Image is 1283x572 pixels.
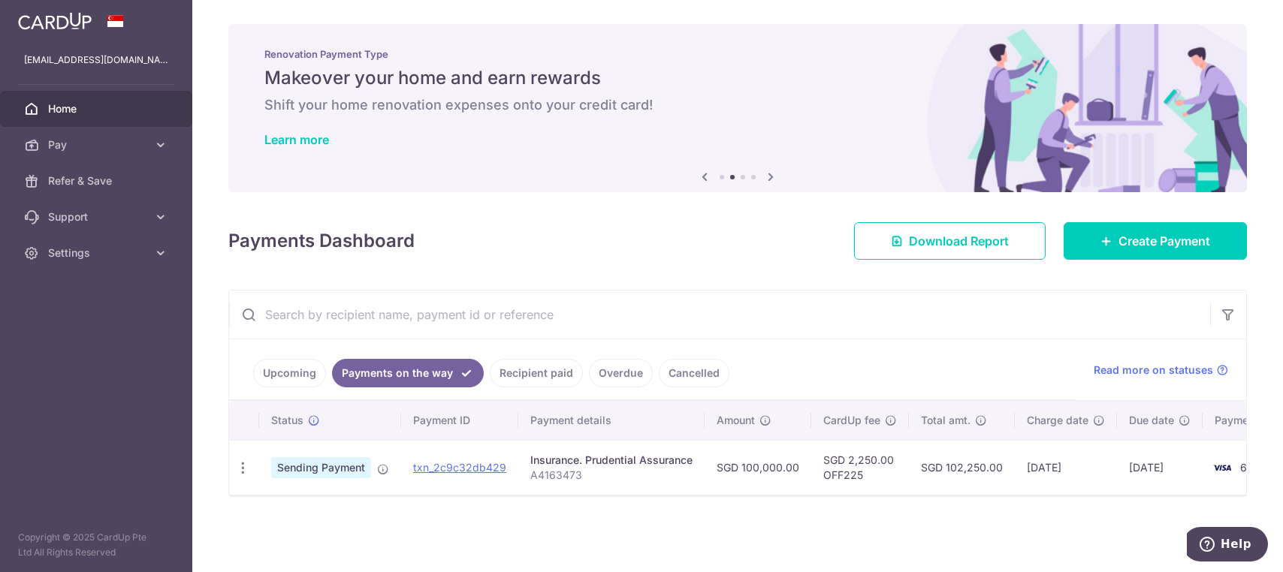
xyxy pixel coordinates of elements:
h6: Shift your home renovation expenses onto your credit card! [264,96,1211,114]
td: SGD 102,250.00 [909,440,1015,495]
div: Insurance. Prudential Assurance [530,453,693,468]
a: Learn more [264,132,329,147]
span: Due date [1129,413,1174,428]
td: [DATE] [1117,440,1203,495]
p: A4163473 [530,468,693,483]
iframe: Opens a widget where you can find more information [1187,527,1268,564]
span: Support [48,209,147,224]
span: Total amt. [921,413,971,428]
input: Search by recipient name, payment id or reference [229,291,1210,339]
p: [EMAIL_ADDRESS][DOMAIN_NAME] [24,53,168,68]
img: Bank Card [1207,459,1237,477]
span: Refer & Save [48,173,147,188]
a: txn_2c9c32db429 [413,461,506,474]
h5: Makeover your home and earn rewards [264,66,1211,90]
span: Status [271,413,303,428]
span: Download Report [909,232,1009,250]
td: [DATE] [1015,440,1117,495]
a: Upcoming [253,359,326,387]
span: CardUp fee [823,413,880,428]
span: Create Payment [1118,232,1210,250]
h4: Payments Dashboard [228,227,415,254]
a: Overdue [589,359,653,387]
a: Payments on the way [332,359,484,387]
th: Payment details [518,401,705,440]
span: Pay [48,137,147,152]
td: SGD 2,250.00 OFF225 [811,440,909,495]
span: Amount [717,413,755,428]
a: Cancelled [659,359,729,387]
span: 6070 [1240,461,1266,474]
img: CardUp [18,12,92,30]
td: SGD 100,000.00 [705,440,811,495]
img: Renovation banner [228,24,1247,192]
p: Renovation Payment Type [264,48,1211,60]
span: Charge date [1027,413,1088,428]
span: Read more on statuses [1094,363,1213,378]
a: Recipient paid [490,359,583,387]
a: Read more on statuses [1094,363,1228,378]
th: Payment ID [401,401,518,440]
span: Home [48,101,147,116]
a: Download Report [854,222,1046,260]
span: Sending Payment [271,457,371,478]
a: Create Payment [1064,222,1247,260]
span: Settings [48,245,147,260]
